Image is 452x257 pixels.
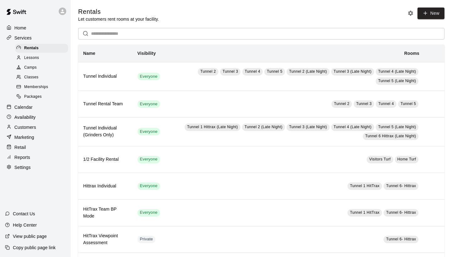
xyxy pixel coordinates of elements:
a: Customers [5,123,66,132]
span: Tunnel 5 [401,102,416,106]
b: Visibility [137,51,156,56]
h6: Tunnel Rental Team [83,101,127,108]
span: Tunnel 1 HitTrax [350,210,379,215]
a: Home [5,23,66,33]
span: Tunnel 5 (Late Night) [378,125,416,129]
a: Classes [15,73,71,82]
h6: Hittrax Individual [83,183,127,190]
span: Private [137,236,156,242]
p: Contact Us [13,211,35,217]
span: Tunnel 2 (Late Night) [245,125,282,129]
span: Visitors Turf [369,157,390,161]
span: Tunnel 4 (Late Night) [334,125,372,129]
span: Tunnel 5 [267,69,282,74]
div: Memberships [15,83,68,92]
span: Tunnel 6- Hittrax [386,237,416,241]
a: Availability [5,113,66,122]
div: Camps [15,63,68,72]
a: Lessons [15,53,71,63]
p: View public page [13,233,47,239]
span: Tunnel 2 (Late Night) [289,69,327,74]
a: Rentals [15,43,71,53]
span: Memberships [24,84,48,90]
span: Tunnel 1 Hittrax (Late Night) [187,125,238,129]
p: Marketing [14,134,34,140]
h6: Tunnel Individual (Grinders Only) [83,125,127,139]
span: Tunnel 3 [223,69,238,74]
span: Tunnel 3 (Late Night) [289,125,327,129]
div: This service is visible to all of your customers [137,156,160,163]
span: Everyone [137,101,160,107]
span: Tunnel 2 [200,69,216,74]
h6: HitTrax Viewpoint Assessment [83,233,127,246]
button: Rental settings [406,8,415,18]
span: Rentals [24,45,39,51]
span: Camps [24,65,37,71]
span: Home Turf [397,157,416,161]
span: Tunnel 3 [356,102,372,106]
span: Tunnel 5 (Late Night) [378,79,416,83]
div: Services [5,33,66,43]
a: Calendar [5,102,66,112]
p: Copy public page link [13,244,56,251]
b: Name [83,51,95,56]
div: Classes [15,73,68,82]
b: Rooms [404,51,419,56]
a: Camps [15,63,71,73]
p: Home [14,25,26,31]
div: This service is visible to all of your customers [137,182,160,190]
span: Tunnel 1 HitTrax [350,184,379,188]
span: Classes [24,74,38,81]
a: Packages [15,92,71,102]
h6: Tunnel Individual [83,73,127,80]
p: Settings [14,164,31,170]
a: Settings [5,163,66,172]
span: Tunnel 4 (Late Night) [378,69,416,74]
h6: HitTrax Team BP Mode [83,206,127,220]
p: Help Center [13,222,37,228]
div: This service is visible to all of your customers [137,209,160,217]
p: Availability [14,114,36,120]
h6: 1/2 Facility Rental [83,156,127,163]
a: Reports [5,153,66,162]
p: Services [14,35,32,41]
span: Tunnel 6- Hittrax [386,184,416,188]
div: This service is visible to all of your customers [137,73,160,80]
a: Memberships [15,82,71,92]
div: This service is visible to all of your customers [137,128,160,135]
p: Retail [14,144,26,150]
span: Tunnel 6- Hittrax [386,210,416,215]
span: Packages [24,94,42,100]
span: Everyone [137,129,160,135]
span: Tunnel 6 Hittrax (Late Night) [365,134,416,138]
a: Marketing [5,133,66,142]
span: Tunnel 3 (Late Night) [334,69,372,74]
p: Let customers rent rooms at your facility. [78,16,159,22]
div: Rentals [15,44,68,53]
span: Everyone [137,210,160,216]
p: Calendar [14,104,33,110]
a: Retail [5,143,66,152]
span: Everyone [137,156,160,162]
p: Reports [14,154,30,160]
span: Everyone [137,74,160,80]
span: Tunnel 4 [378,102,394,106]
a: New [417,8,444,19]
h5: Rentals [78,8,159,16]
span: Tunnel 2 [334,102,349,106]
div: This service is visible to all of your customers [137,100,160,108]
div: Lessons [15,54,68,62]
div: This service is hidden, and can only be accessed via a direct link [137,236,156,243]
div: Packages [15,92,68,101]
span: Everyone [137,183,160,189]
p: Customers [14,124,36,130]
span: Tunnel 4 [245,69,260,74]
